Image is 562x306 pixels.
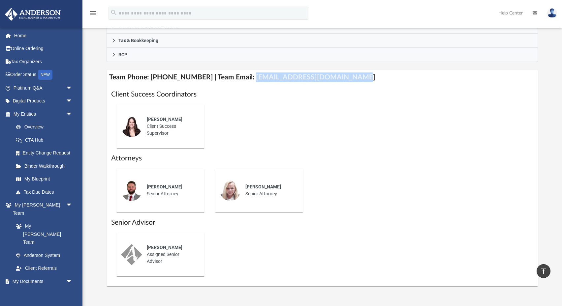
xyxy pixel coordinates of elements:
[147,184,182,189] span: [PERSON_NAME]
[9,220,76,249] a: My [PERSON_NAME] Team
[89,13,97,17] a: menu
[107,70,538,85] h4: Team Phone: [PHONE_NUMBER] | Team Email: [EMAIL_ADDRESS][DOMAIN_NAME]
[245,184,281,189] span: [PERSON_NAME]
[220,180,241,201] img: thumbnail
[9,147,82,160] a: Entity Change Request
[66,275,79,288] span: arrow_drop_down
[9,159,82,173] a: Binder Walkthrough
[5,68,82,82] a: Order StatusNEW
[118,52,127,57] span: BCP
[66,199,79,212] span: arrow_drop_down
[142,179,200,202] div: Senior Attorney
[5,107,82,121] a: My Entitiesarrow_drop_down
[66,107,79,121] span: arrow_drop_down
[5,275,79,288] a: My Documentsarrow_drop_down
[111,90,534,99] h1: Client Success Coordinators
[66,95,79,108] span: arrow_drop_down
[118,24,178,29] span: Client Success Coordinators
[9,185,82,199] a: Tax Due Dates
[5,95,82,108] a: Digital Productsarrow_drop_down
[89,9,97,17] i: menu
[547,8,557,18] img: User Pic
[5,81,82,95] a: Platinum Q&Aarrow_drop_down
[121,180,142,201] img: thumbnail
[5,55,82,68] a: Tax Organizers
[9,121,82,134] a: Overview
[9,262,79,275] a: Client Referrals
[111,153,534,163] h1: Attorneys
[66,81,79,95] span: arrow_drop_down
[9,173,79,186] a: My Blueprint
[147,245,182,250] span: [PERSON_NAME]
[9,133,82,147] a: CTA Hub
[121,244,142,265] img: thumbnail
[118,38,158,43] span: Tax & Bookkeeping
[5,29,82,42] a: Home
[3,8,63,21] img: Anderson Advisors Platinum Portal
[9,249,79,262] a: Anderson System
[107,48,538,62] a: BCP
[540,267,547,275] i: vertical_align_top
[5,199,79,220] a: My [PERSON_NAME] Teamarrow_drop_down
[5,42,82,55] a: Online Ordering
[537,264,550,278] a: vertical_align_top
[111,218,534,227] h1: Senior Advisor
[110,9,117,16] i: search
[142,111,200,141] div: Client Success Supervisor
[107,34,538,48] a: Tax & Bookkeeping
[38,70,52,80] div: NEW
[241,179,298,202] div: Senior Attorney
[142,239,200,269] div: Assigned Senior Advisor
[147,117,182,122] span: [PERSON_NAME]
[121,116,142,137] img: thumbnail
